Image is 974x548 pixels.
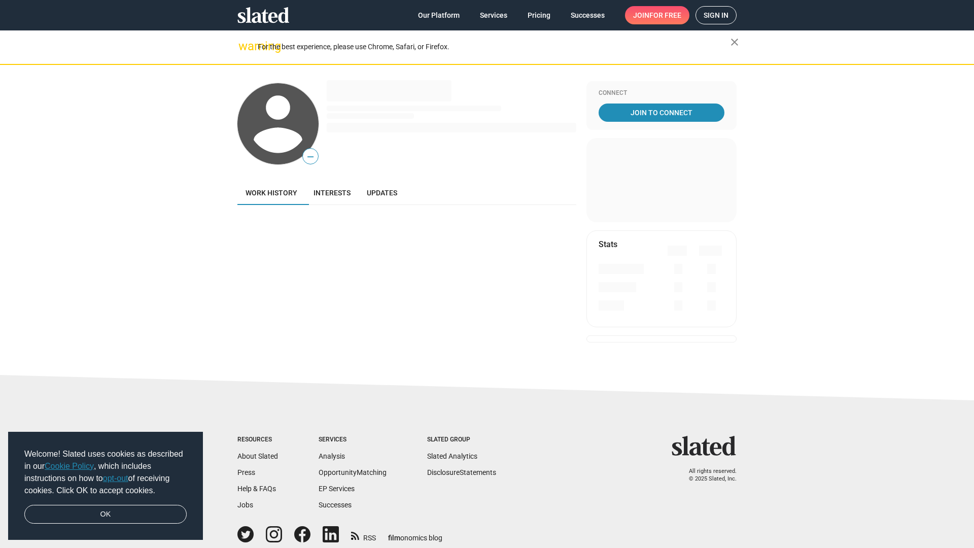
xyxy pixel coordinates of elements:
[528,6,550,24] span: Pricing
[695,6,737,24] a: Sign in
[237,501,253,509] a: Jobs
[303,150,318,163] span: —
[237,452,278,460] a: About Slated
[519,6,559,24] a: Pricing
[563,6,613,24] a: Successes
[45,462,94,470] a: Cookie Policy
[427,452,477,460] a: Slated Analytics
[410,6,468,24] a: Our Platform
[678,468,737,483] p: All rights reserved. © 2025 Slated, Inc.
[351,527,376,543] a: RSS
[238,40,251,52] mat-icon: warning
[319,501,352,509] a: Successes
[258,40,730,54] div: For the best experience, please use Chrome, Safari, or Firefox.
[237,181,305,205] a: Work history
[388,525,442,543] a: filmonomics blog
[237,485,276,493] a: Help & FAQs
[427,468,496,476] a: DisclosureStatements
[8,432,203,540] div: cookieconsent
[246,189,297,197] span: Work history
[24,448,187,497] span: Welcome! Slated uses cookies as described in our , which includes instructions on how to of recei...
[704,7,728,24] span: Sign in
[305,181,359,205] a: Interests
[571,6,605,24] span: Successes
[237,436,278,444] div: Resources
[427,436,496,444] div: Slated Group
[649,6,681,24] span: for free
[319,452,345,460] a: Analysis
[472,6,515,24] a: Services
[633,6,681,24] span: Join
[314,189,351,197] span: Interests
[599,89,724,97] div: Connect
[319,468,387,476] a: OpportunityMatching
[728,36,741,48] mat-icon: close
[24,505,187,524] a: dismiss cookie message
[388,534,400,542] span: film
[418,6,460,24] span: Our Platform
[480,6,507,24] span: Services
[599,104,724,122] a: Join To Connect
[319,436,387,444] div: Services
[625,6,689,24] a: Joinfor free
[599,239,617,250] mat-card-title: Stats
[103,474,128,483] a: opt-out
[359,181,405,205] a: Updates
[367,189,397,197] span: Updates
[601,104,722,122] span: Join To Connect
[237,468,255,476] a: Press
[319,485,355,493] a: EP Services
